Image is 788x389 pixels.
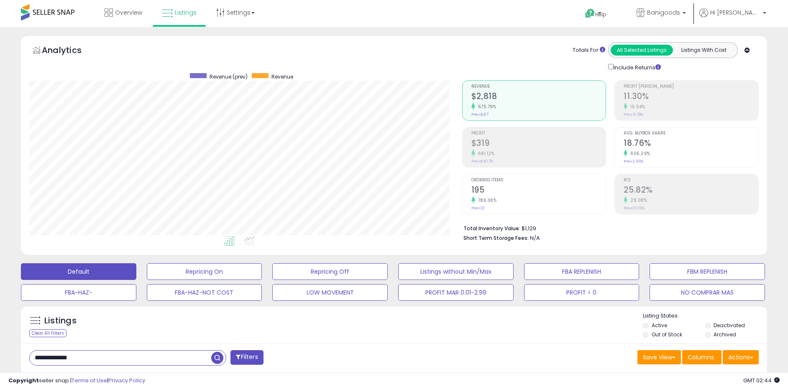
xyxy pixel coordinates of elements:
[602,62,671,72] div: Include Returns
[72,376,107,384] a: Terms of Use
[475,104,496,110] small: 575.79%
[524,284,640,301] button: PROFIT < 0
[624,112,643,117] small: Prev: 9.78%
[524,263,640,280] button: FBA REPLENISH
[652,322,667,329] label: Active
[673,45,735,56] button: Listings With Cost
[44,315,77,327] h5: Listings
[699,8,766,27] a: Hi [PERSON_NAME]
[175,8,197,17] span: Listings
[272,263,388,280] button: Repricing Off
[463,223,752,233] li: $1,129
[652,331,682,338] label: Out of Stock
[624,185,758,196] h2: 25.82%
[650,263,765,280] button: FBM REPLENISH
[147,263,262,280] button: Repricing On
[475,197,497,203] small: 786.36%
[463,234,529,242] b: Short Term Storage Fees:
[585,8,595,19] i: Get Help
[471,185,606,196] h2: 195
[29,329,67,337] div: Clear All Filters
[624,138,758,150] h2: 18.76%
[682,350,721,364] button: Columns
[723,350,759,364] button: Actions
[471,159,493,164] small: Prev: $40.78
[471,84,606,89] span: Revenue
[8,376,39,384] strong: Copyright
[398,263,514,280] button: Listings without Min/Max
[624,131,758,136] span: Avg. Buybox Share
[115,8,142,17] span: Overview
[471,112,489,117] small: Prev: $417
[147,284,262,301] button: FBA-HAZ-NOT COST
[271,73,293,80] span: Revenue
[475,150,495,157] small: 681.12%
[650,284,765,301] button: NO COMPRAR MAS
[743,376,780,384] span: 2025-08-11 02:44 GMT
[611,45,673,56] button: All Selected Listings
[471,92,606,103] h2: $2,818
[108,376,145,384] a: Privacy Policy
[398,284,514,301] button: PROFIT MAR 0.01-2.99
[210,73,248,80] span: Revenue (prev)
[471,206,485,211] small: Prev: 22
[624,178,758,183] span: ROI
[471,178,606,183] span: Ordered Items
[595,11,606,18] span: Help
[688,353,714,361] span: Columns
[230,350,263,365] button: Filters
[627,104,645,110] small: 15.54%
[471,138,606,150] h2: $319
[637,350,681,364] button: Save View
[530,234,540,242] span: N/A
[8,377,145,385] div: seller snap | |
[714,331,736,338] label: Archived
[471,131,606,136] span: Profit
[463,225,520,232] b: Total Inventory Value:
[624,92,758,103] h2: 11.30%
[272,284,388,301] button: LOW MOVEMENT
[710,8,760,17] span: Hi [PERSON_NAME]
[573,46,605,54] div: Totals For
[624,159,643,164] small: Prev: 2.66%
[21,263,136,280] button: Default
[714,322,745,329] label: Deactivated
[627,197,647,203] small: 28.08%
[624,206,645,211] small: Prev: 20.16%
[578,2,623,27] a: Help
[647,8,680,17] span: Banigoods
[643,312,767,320] p: Listing States:
[42,44,98,58] h5: Analytics
[627,150,650,157] small: 605.26%
[21,284,136,301] button: FBA-HAZ-
[624,84,758,89] span: Profit [PERSON_NAME]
